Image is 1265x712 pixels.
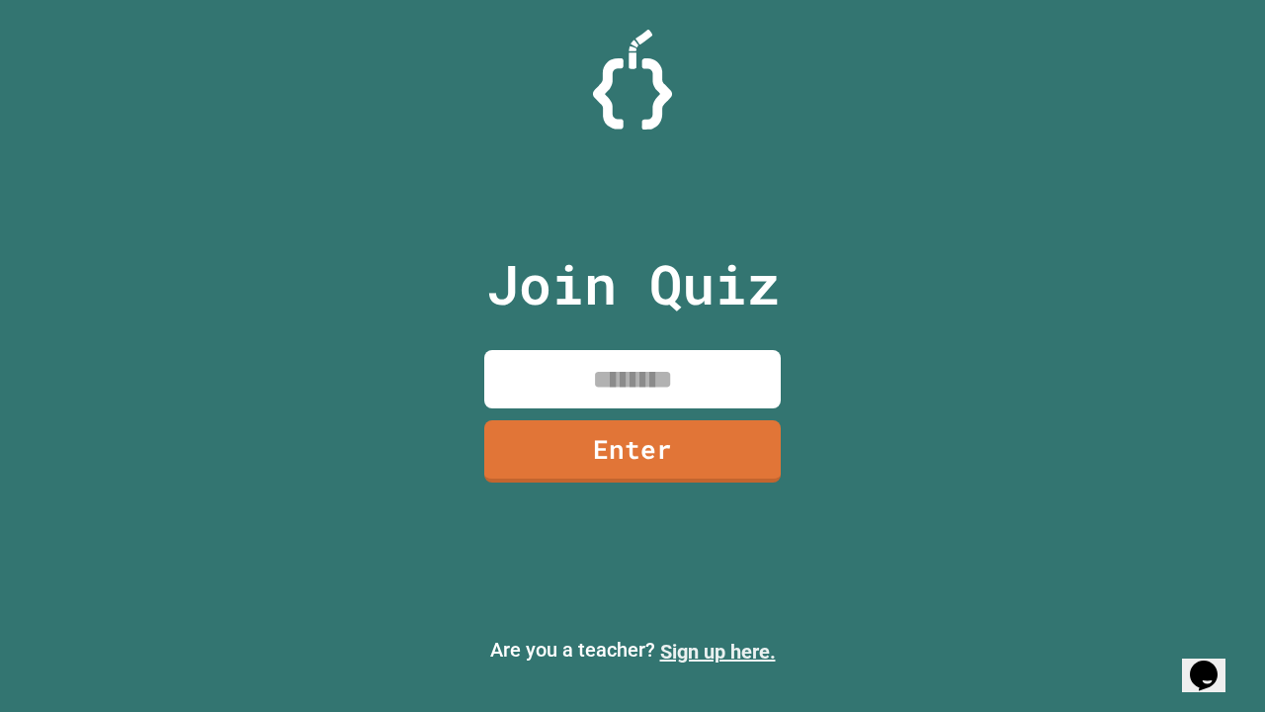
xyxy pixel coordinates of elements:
p: Are you a teacher? [16,635,1249,667]
p: Join Quiz [486,243,780,325]
iframe: chat widget [1182,633,1245,692]
a: Sign up here. [660,640,776,664]
img: Logo.svg [593,30,672,130]
a: Enter [484,420,781,483]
